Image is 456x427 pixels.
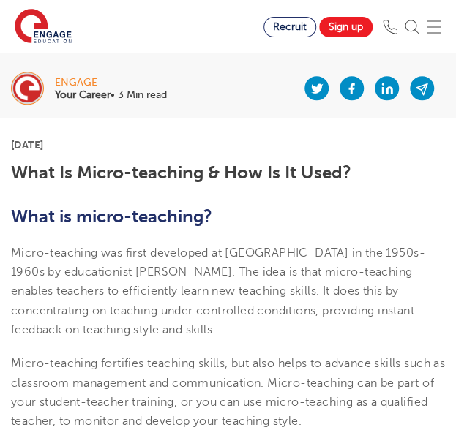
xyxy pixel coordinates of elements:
[263,17,316,37] a: Recruit
[55,89,111,100] b: Your Career
[55,78,167,88] div: engage
[427,20,441,34] img: Mobile Menu
[15,9,72,45] img: Engage Education
[319,17,373,37] a: Sign up
[383,20,397,34] img: Phone
[11,140,445,150] p: [DATE]
[11,246,425,336] span: Micro-teaching was first developed at [GEOGRAPHIC_DATA] in the 1950s-1960s by educationist [PERSO...
[11,163,445,182] h1: What Is Micro-teaching & How Is It Used?
[273,21,307,32] span: Recruit
[405,20,419,34] img: Search
[11,206,212,227] span: What is micro-teaching?
[55,90,167,100] p: • 3 Min read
